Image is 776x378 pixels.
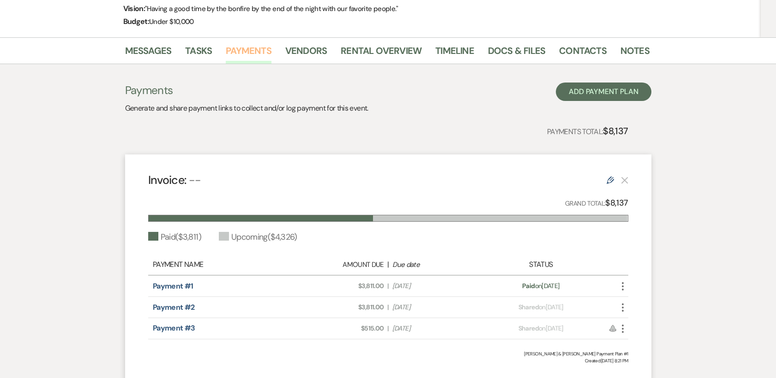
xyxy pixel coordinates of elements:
a: Tasks [185,43,212,64]
div: Upcoming ( $4,326 ) [219,231,297,243]
h3: Payments [125,83,368,98]
span: Vision: [123,4,145,13]
a: Payment #2 [153,302,195,312]
span: $3,811.00 [299,281,384,291]
a: Docs & Files [488,43,545,64]
span: | [387,281,388,291]
span: Created: [DATE] 8:21 PM [148,357,628,364]
div: on [DATE] [482,281,600,291]
div: Due date [392,260,477,270]
a: Timeline [435,43,474,64]
span: Under $10,000 [149,17,194,26]
span: Shared [518,303,539,311]
p: Payments Total: [547,124,628,138]
a: Notes [620,43,650,64]
span: [DATE] [392,324,477,333]
a: Contacts [559,43,607,64]
h4: Invoice: [148,172,201,188]
strong: $8,137 [603,125,628,137]
button: Add Payment Plan [556,83,651,101]
button: This payment plan cannot be deleted because it contains links that have been paid through Weven’s... [621,176,628,184]
a: Messages [125,43,172,64]
span: $3,811.00 [299,302,384,312]
a: Vendors [285,43,327,64]
p: Grand Total: [565,196,628,210]
span: [DATE] [392,281,477,291]
span: Shared [518,324,539,332]
span: Paid [522,282,535,290]
div: on [DATE] [482,324,600,333]
div: Paid ( $3,811 ) [148,231,201,243]
div: | [294,259,482,270]
span: -- [189,172,201,188]
span: " Having a good time by the bonfire by the end of the night with our favorite people. " [145,4,398,13]
span: | [387,302,388,312]
a: Payments [226,43,271,64]
div: on [DATE] [482,302,600,312]
span: | [387,324,388,333]
div: Amount Due [299,260,384,270]
p: Generate and share payment links to collect and/or log payment for this event. [125,102,368,114]
span: [DATE] [392,302,477,312]
span: $515.00 [299,324,384,333]
span: Budget: [123,17,150,26]
a: Payment #1 [153,281,193,291]
strong: $8,137 [605,197,628,208]
div: [PERSON_NAME] & [PERSON_NAME] Payment Plan #1 [148,350,628,357]
a: Rental Overview [341,43,421,64]
div: Status [482,259,600,270]
div: Payment Name [153,259,294,270]
a: Payment #3 [153,323,195,333]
